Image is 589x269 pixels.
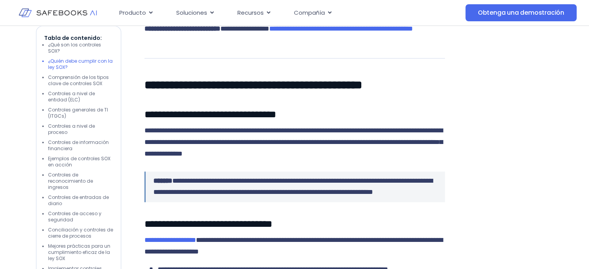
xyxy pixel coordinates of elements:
[48,210,101,223] font: Controles de acceso y seguridad
[48,243,110,262] font: Mejores prácticas para un cumplimiento eficaz de la ley SOX
[176,9,207,17] font: Soluciones
[465,4,577,21] a: Obtenga una demostración
[48,58,113,70] font: ¿Quién debe cumplir con la ley SOX?
[48,194,109,207] font: Controles de entradas de diario
[113,5,448,21] nav: Menú
[44,34,102,42] font: Tabla de contenido:
[48,123,95,135] font: Controles a nivel de proceso
[48,139,109,152] font: Controles de información financiera
[237,9,264,17] font: Recursos
[113,5,448,21] div: Alternar menú
[478,8,564,17] font: Obtenga una demostración
[48,226,113,239] font: Conciliación y controles de cierre de procesos
[48,41,101,54] font: ¿Qué son los controles SOX?
[119,9,146,17] font: Producto
[48,171,93,190] font: Controles de reconocimiento de ingresos
[48,155,110,168] font: Ejemplos de controles SOX en acción
[48,90,95,103] font: Controles a nivel de entidad (ELC)
[48,106,108,119] font: Controles generales de TI (ITGCs)
[294,9,325,17] font: Compañía
[48,74,109,87] font: Comprensión de los tipos clave de controles SOX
